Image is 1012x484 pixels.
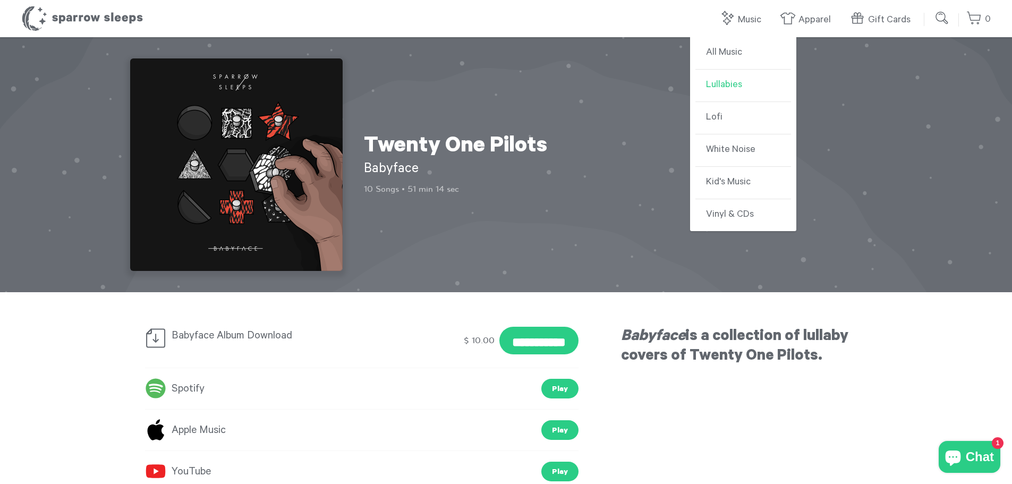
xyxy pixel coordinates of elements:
a: Apparel [780,9,836,31]
a: Lullabies [695,70,791,102]
img: Babyface [130,58,343,271]
a: Play [541,420,579,440]
a: YouTube [145,462,211,481]
a: All Music [695,37,791,70]
a: 0 [966,8,991,31]
a: Lofi [695,102,791,134]
h2: is a collection of lullaby covers of Twenty One Pilots. [621,328,868,367]
div: $ 10.00 [462,331,497,350]
inbox-online-store-chat: Shopify online store chat [936,441,1004,475]
a: Gift Cards [849,9,916,31]
a: Apple Music [145,421,226,440]
a: Vinyl & CDs [695,199,791,231]
em: Babyface [621,329,685,346]
a: White Noise [695,134,791,167]
h1: Sparrow Sleeps [21,5,143,32]
a: Music [719,9,767,31]
h2: Babyface [364,161,555,179]
a: Play [541,462,579,481]
a: Spotify [145,379,205,398]
input: Submit [932,7,953,29]
p: 10 Songs • 51 min 14 sec [364,183,555,195]
a: Play [541,379,579,398]
a: Kid's Music [695,167,791,199]
h1: Twenty One Pilots [364,134,555,161]
div: Babyface Album Download [145,327,369,349]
